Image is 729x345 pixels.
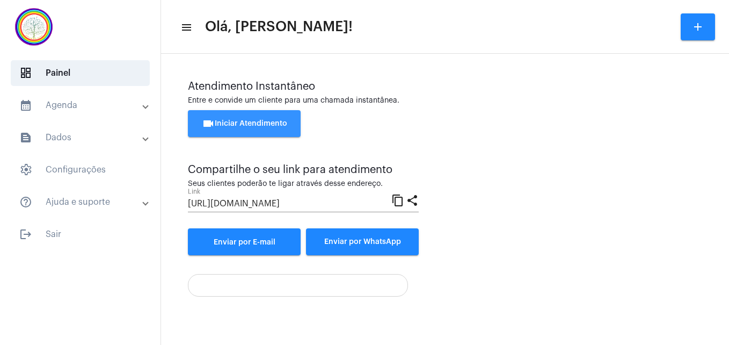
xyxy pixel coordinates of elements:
[19,67,32,80] span: sidenav icon
[19,196,32,209] mat-icon: sidenav icon
[19,131,32,144] mat-icon: sidenav icon
[6,125,161,150] mat-expansion-panel-header: sidenav iconDados
[188,110,301,137] button: Iniciar Atendimento
[19,163,32,176] span: sidenav icon
[19,196,143,209] mat-panel-title: Ajuda e suporte
[205,18,353,35] span: Olá, [PERSON_NAME]!
[214,239,275,246] span: Enviar por E-mail
[19,99,32,112] mat-icon: sidenav icon
[188,228,301,255] a: Enviar por E-mail
[6,92,161,118] mat-expansion-panel-header: sidenav iconAgenda
[188,164,419,176] div: Compartilhe o seu link para atendimento
[11,60,150,86] span: Painel
[19,228,32,241] mat-icon: sidenav icon
[19,99,143,112] mat-panel-title: Agenda
[188,97,702,105] div: Entre e convide um cliente para uma chamada instantânea.
[180,21,191,34] mat-icon: sidenav icon
[188,81,702,92] div: Atendimento Instantâneo
[324,238,401,246] span: Enviar por WhatsApp
[188,180,419,188] div: Seus clientes poderão te ligar através desse endereço.
[11,157,150,183] span: Configurações
[202,117,215,130] mat-icon: videocam
[391,193,404,206] mat-icon: content_copy
[19,131,143,144] mat-panel-title: Dados
[6,189,161,215] mat-expansion-panel-header: sidenav iconAjuda e suporte
[202,120,287,127] span: Iniciar Atendimento
[11,221,150,247] span: Sair
[691,20,704,33] mat-icon: add
[306,228,419,255] button: Enviar por WhatsApp
[406,193,419,206] mat-icon: share
[9,5,59,48] img: c337f8d0-2252-6d55-8527-ab50248c0d14.png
